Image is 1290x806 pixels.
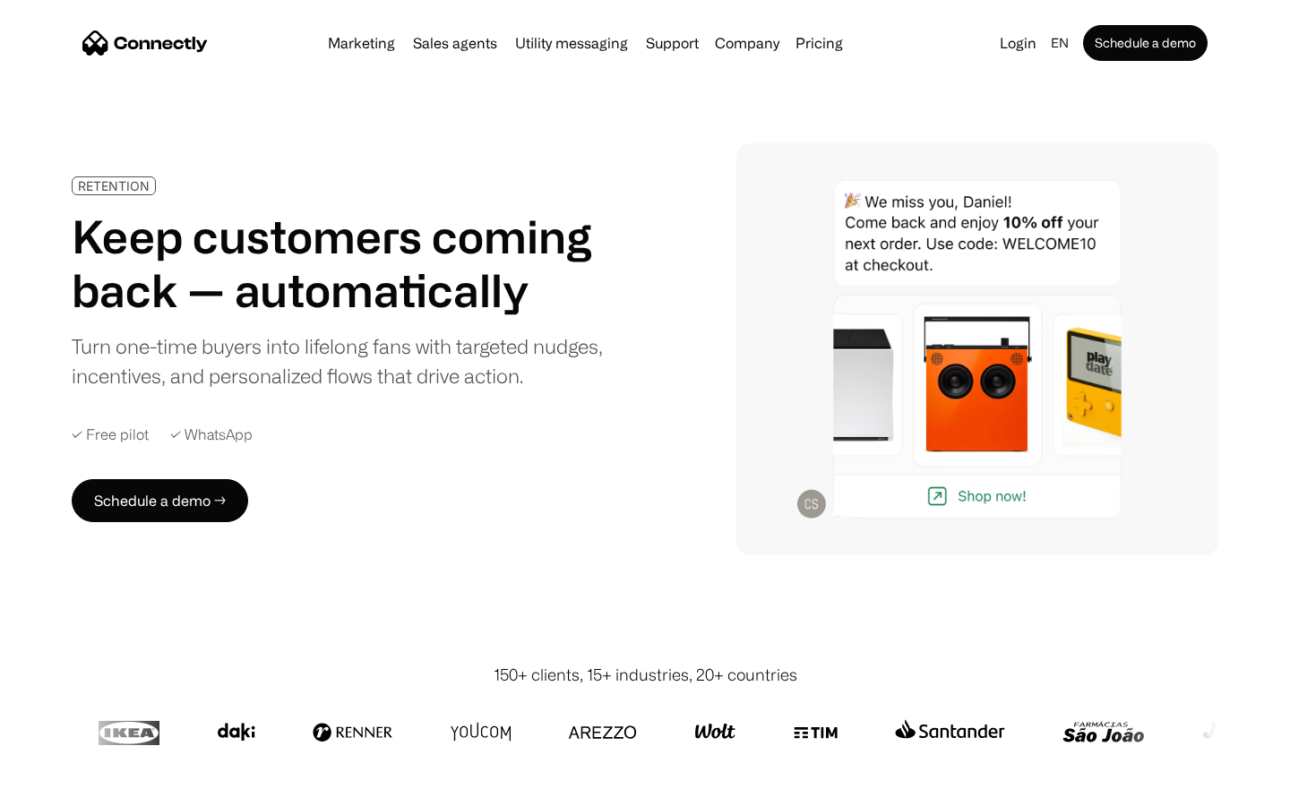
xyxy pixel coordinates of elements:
[1051,30,1069,56] div: en
[36,775,107,800] ul: Language list
[78,179,150,193] div: RETENTION
[709,30,785,56] div: Company
[72,331,616,390] div: Turn one-time buyers into lifelong fans with targeted nudges, incentives, and personalized flows ...
[788,36,850,50] a: Pricing
[72,426,149,443] div: ✓ Free pilot
[1044,30,1079,56] div: en
[170,426,253,443] div: ✓ WhatsApp
[993,30,1044,56] a: Login
[715,30,779,56] div: Company
[406,36,504,50] a: Sales agents
[494,663,797,687] div: 150+ clients, 15+ industries, 20+ countries
[82,30,208,56] a: home
[1083,25,1208,61] a: Schedule a demo
[508,36,635,50] a: Utility messaging
[18,773,107,800] aside: Language selected: English
[321,36,402,50] a: Marketing
[639,36,706,50] a: Support
[72,210,616,317] h1: Keep customers coming back — automatically
[72,479,248,522] a: Schedule a demo →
